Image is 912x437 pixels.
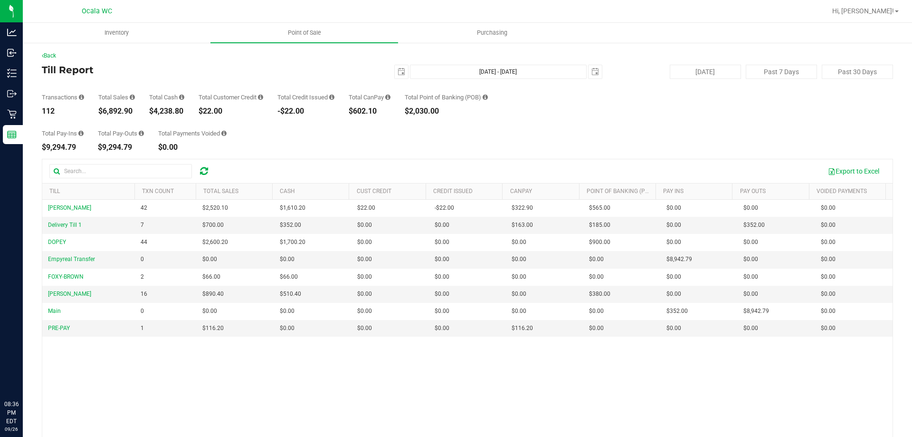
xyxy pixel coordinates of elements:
span: $0.00 [512,290,526,299]
span: $0.00 [435,272,449,282]
i: Sum of all successful, non-voided payment transaction amounts using CanPay (as well as manual Can... [385,94,390,100]
i: Count of all successful payment transactions, possibly including voids, refunds, and cash-back fr... [79,94,84,100]
div: Transactions [42,94,84,100]
span: $0.00 [821,307,836,316]
a: Voided Payments [817,188,867,194]
div: Total Customer Credit [199,94,263,100]
div: Total Payments Voided [158,130,227,136]
span: 7 [141,221,144,230]
button: Past 30 Days [822,65,893,79]
a: Pay Outs [740,188,766,194]
div: Total Cash [149,94,184,100]
span: $0.00 [202,255,217,264]
button: Export to Excel [822,163,885,179]
span: $0.00 [357,324,372,333]
span: -$22.00 [435,204,454,213]
span: 16 [141,290,147,299]
div: Total CanPay [349,94,390,100]
a: Purchasing [398,23,586,43]
span: select [395,65,408,78]
span: $163.00 [512,221,533,230]
span: Empyreal Transfer [48,256,95,262]
span: $0.00 [435,238,449,247]
div: 112 [42,107,84,115]
span: Main [48,308,61,314]
div: Total Point of Banking (POB) [405,94,488,100]
span: $0.00 [821,290,836,299]
span: $66.00 [202,272,220,282]
i: Sum of all successful, non-voided cash payment transaction amounts (excluding tips and transactio... [179,94,184,100]
span: 42 [141,204,147,213]
span: $0.00 [743,324,758,333]
inline-svg: Inbound [7,48,17,58]
span: $510.40 [280,290,301,299]
span: Hi, [PERSON_NAME]! [832,7,894,15]
span: $565.00 [589,204,610,213]
span: $380.00 [589,290,610,299]
a: Inventory [23,23,210,43]
div: $2,030.00 [405,107,488,115]
span: Ocala WC [82,7,112,15]
h4: Till Report [42,65,325,75]
span: $0.00 [357,307,372,316]
div: Total Credit Issued [277,94,334,100]
span: $2,600.20 [202,238,228,247]
p: 08:36 PM EDT [4,400,19,426]
i: Sum of the successful, non-voided point-of-banking payment transaction amounts, both via payment ... [483,94,488,100]
span: $0.00 [743,204,758,213]
inline-svg: Analytics [7,28,17,37]
p: 09/26 [4,426,19,433]
span: $0.00 [512,272,526,282]
span: $352.00 [280,221,301,230]
span: $352.00 [743,221,765,230]
span: Delivery Till 1 [48,222,82,228]
span: $0.00 [435,255,449,264]
span: $0.00 [666,324,681,333]
div: $4,238.80 [149,107,184,115]
div: $6,892.90 [98,107,135,115]
div: $22.00 [199,107,263,115]
a: Cust Credit [357,188,391,194]
span: $0.00 [743,238,758,247]
button: Past 7 Days [746,65,817,79]
span: $0.00 [435,290,449,299]
i: Sum of all successful refund transaction amounts from purchase returns resulting in account credi... [329,94,334,100]
span: Inventory [92,29,142,37]
span: $0.00 [589,307,604,316]
span: $0.00 [821,204,836,213]
span: $890.40 [202,290,224,299]
inline-svg: Reports [7,130,17,139]
i: Sum of all successful, non-voided payment transaction amounts (excluding tips and transaction fee... [130,94,135,100]
a: TXN Count [142,188,174,194]
a: Total Sales [203,188,238,194]
span: $0.00 [666,204,681,213]
div: Total Pay-Ins [42,130,84,136]
span: 44 [141,238,147,247]
a: Till [49,188,60,194]
a: Back [42,52,56,59]
span: $0.00 [357,272,372,282]
i: Sum of all successful, non-voided payment transaction amounts using account credit as the payment... [258,94,263,100]
span: $0.00 [589,255,604,264]
span: $0.00 [821,221,836,230]
span: $0.00 [666,238,681,247]
span: $0.00 [512,255,526,264]
span: DOPEY [48,239,66,245]
span: select [589,65,602,78]
span: $0.00 [743,272,758,282]
span: $0.00 [821,238,836,247]
span: $0.00 [357,290,372,299]
span: 0 [141,255,144,264]
span: $0.00 [821,255,836,264]
span: $0.00 [666,272,681,282]
span: $66.00 [280,272,298,282]
span: $352.00 [666,307,688,316]
span: $1,610.20 [280,204,305,213]
span: $116.20 [202,324,224,333]
span: [PERSON_NAME] [48,291,91,297]
div: $9,294.79 [98,144,144,151]
span: Point of Sale [275,29,334,37]
span: $8,942.79 [666,255,692,264]
div: $9,294.79 [42,144,84,151]
span: $0.00 [357,255,372,264]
